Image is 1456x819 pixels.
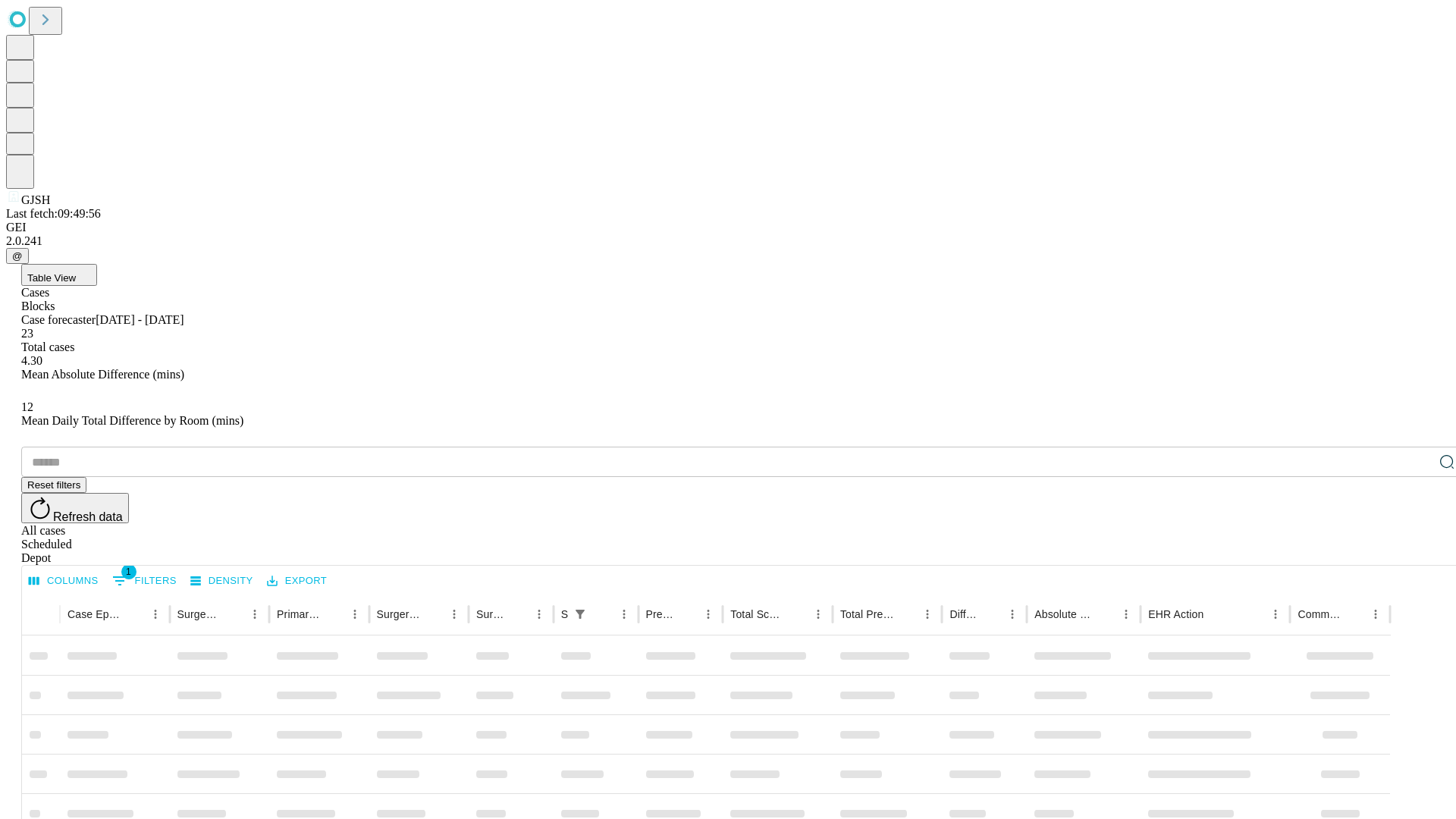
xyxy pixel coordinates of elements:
button: Table View [21,264,97,286]
div: Comments [1298,608,1341,620]
button: Sort [223,604,244,625]
button: Sort [896,604,917,625]
button: Show filters [570,604,591,625]
button: Menu [917,604,938,625]
button: Menu [1002,604,1023,625]
button: Density [187,570,257,593]
button: Sort [1344,604,1365,625]
div: Surgeon Name [177,608,221,620]
button: Menu [1116,604,1137,625]
div: Difference [949,608,979,620]
button: Export [263,570,331,593]
div: Total Predicted Duration [840,608,895,620]
div: Absolute Difference [1034,608,1093,620]
button: Sort [507,604,529,625]
button: Menu [344,604,366,625]
div: GEI [6,221,1450,234]
button: Sort [1205,604,1226,625]
span: 23 [21,327,33,340]
span: 12 [21,400,33,413]
button: Menu [145,604,166,625]
span: Reset filters [27,479,80,491]
span: @ [12,250,23,262]
span: Refresh data [53,510,123,523]
button: Menu [613,604,635,625]
div: Total Scheduled Duration [730,608,785,620]
div: Predicted In Room Duration [646,608,676,620]
button: Sort [323,604,344,625]
button: Sort [422,604,444,625]
span: 4.30 [21,354,42,367]
div: Primary Service [277,608,321,620]
span: Total cases [21,340,74,353]
button: Sort [981,604,1002,625]
div: Surgery Name [377,608,421,620]
div: 2.0.241 [6,234,1450,248]
button: Sort [786,604,808,625]
div: 1 active filter [570,604,591,625]
span: Mean Daily Total Difference by Room (mins) [21,414,243,427]
button: Menu [444,604,465,625]
button: Menu [529,604,550,625]
button: Sort [592,604,613,625]
div: Case Epic Id [67,608,122,620]
span: 1 [121,564,136,579]
span: Mean Absolute Difference (mins) [21,368,184,381]
span: [DATE] - [DATE] [96,313,184,326]
button: Sort [676,604,698,625]
button: Refresh data [21,493,129,523]
span: Case forecaster [21,313,96,326]
button: Select columns [25,570,102,593]
div: Surgery Date [476,608,506,620]
button: Reset filters [21,477,86,493]
button: Menu [244,604,265,625]
span: Table View [27,272,76,284]
button: Sort [1094,604,1116,625]
button: Show filters [108,569,180,593]
div: Scheduled In Room Duration [561,608,568,620]
div: EHR Action [1148,608,1203,620]
button: Sort [124,604,145,625]
button: Menu [698,604,719,625]
button: @ [6,248,29,264]
span: GJSH [21,193,50,206]
button: Menu [808,604,829,625]
button: Menu [1365,604,1386,625]
span: Last fetch: 09:49:56 [6,207,101,220]
button: Menu [1265,604,1286,625]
